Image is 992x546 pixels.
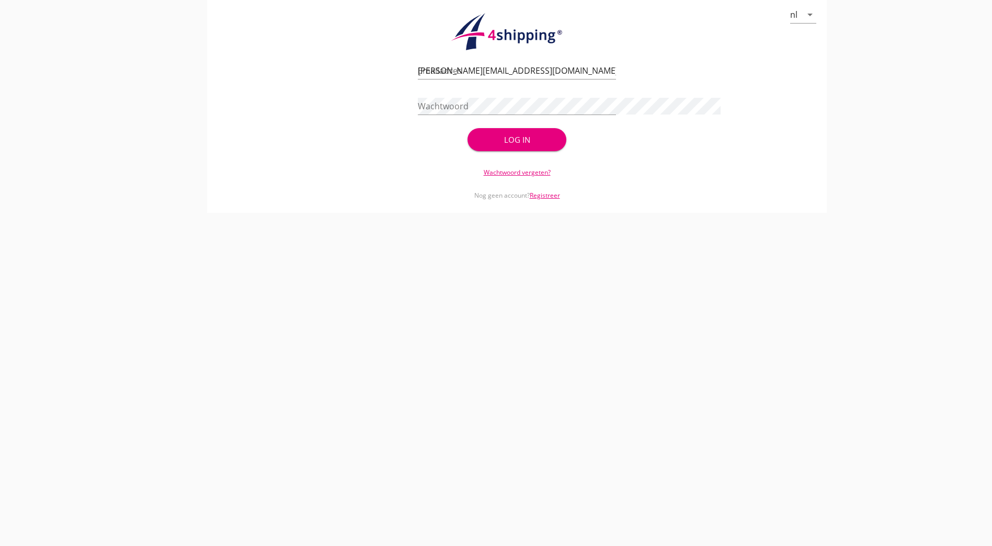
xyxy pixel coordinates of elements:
a: Wachtwoord vergeten? [484,168,551,177]
i: arrow_drop_down [804,8,816,21]
button: Log in [468,128,567,151]
input: Emailadres [418,62,616,79]
div: Log in [484,134,550,146]
div: Nog geen account? [418,177,616,200]
a: Registreer [530,191,560,200]
div: nl [790,10,797,19]
img: logo.1f945f1d.svg [449,13,585,51]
